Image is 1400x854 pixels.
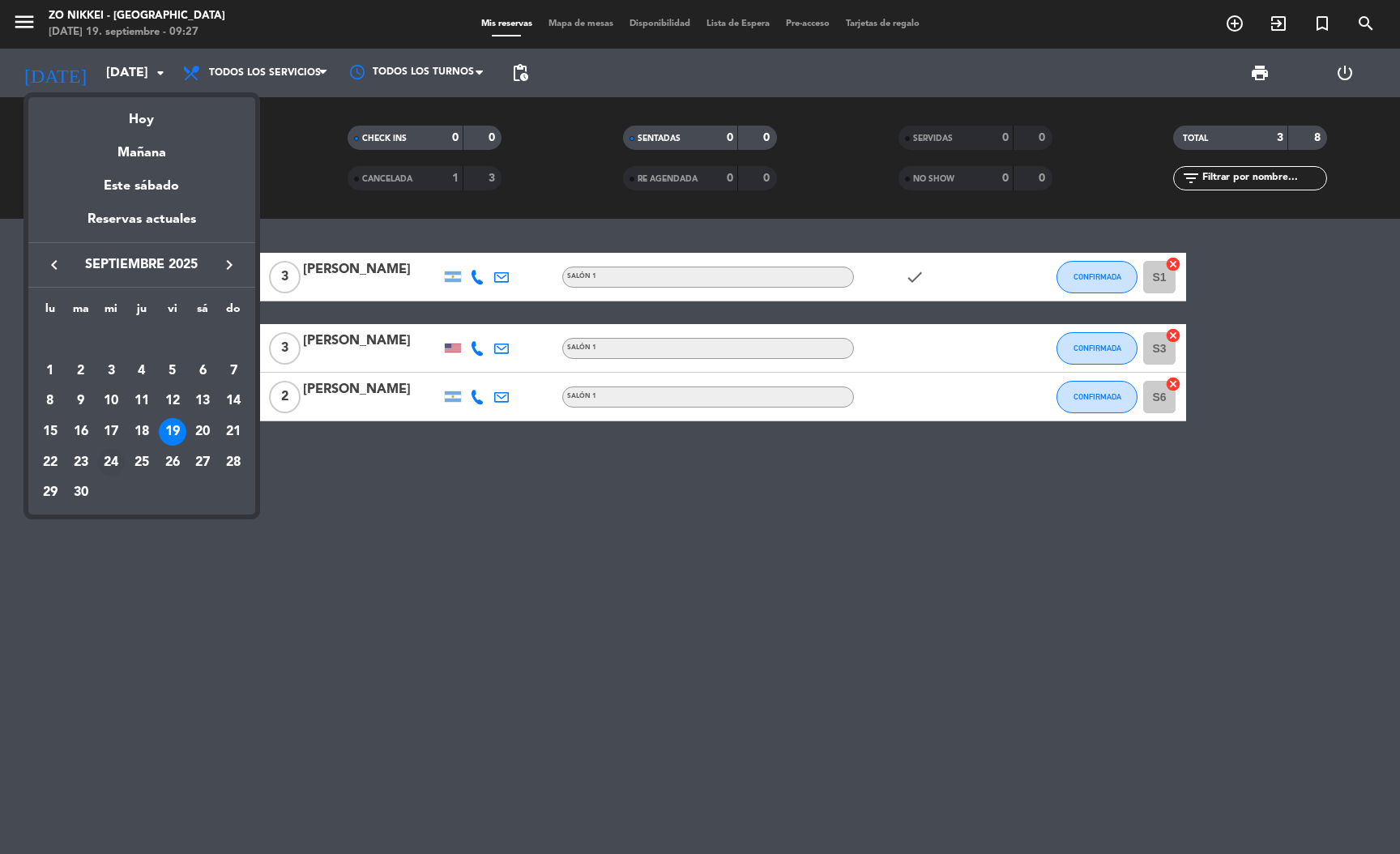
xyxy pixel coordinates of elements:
[36,449,64,476] div: 22
[126,416,157,447] td: 18 de septiembre de 2025
[126,300,157,325] th: jueves
[36,387,64,415] div: 8
[35,447,66,478] td: 22 de septiembre de 2025
[220,418,247,446] div: 21
[66,300,96,325] th: martes
[159,387,186,415] div: 12
[67,387,95,415] div: 9
[97,449,125,476] div: 24
[36,418,64,446] div: 15
[36,357,64,385] div: 1
[189,387,216,415] div: 13
[40,254,69,275] button: keyboard_arrow_left
[28,164,255,209] div: Este sábado
[35,386,66,416] td: 8 de septiembre de 2025
[66,478,96,509] td: 30 de septiembre de 2025
[157,300,188,325] th: viernes
[128,418,156,446] div: 18
[220,357,247,385] div: 7
[66,386,96,416] td: 9 de septiembre de 2025
[97,387,125,415] div: 10
[157,447,188,478] td: 26 de septiembre de 2025
[218,416,249,447] td: 21 de septiembre de 2025
[66,416,96,447] td: 16 de septiembre de 2025
[35,325,249,356] td: SEP.
[218,447,249,478] td: 28 de septiembre de 2025
[188,447,219,478] td: 27 de septiembre de 2025
[67,449,95,476] div: 23
[28,209,255,242] div: Reservas actuales
[215,254,244,275] button: keyboard_arrow_right
[188,386,219,416] td: 13 de septiembre de 2025
[189,449,216,476] div: 27
[67,479,95,506] div: 30
[126,386,157,416] td: 11 de septiembre de 2025
[35,416,66,447] td: 15 de septiembre de 2025
[36,479,64,506] div: 29
[96,447,126,478] td: 24 de septiembre de 2025
[159,449,186,476] div: 26
[67,418,95,446] div: 16
[28,130,255,164] div: Mañana
[188,300,219,325] th: sábado
[218,386,249,416] td: 14 de septiembre de 2025
[220,449,247,476] div: 28
[97,357,125,385] div: 3
[35,478,66,509] td: 29 de septiembre de 2025
[128,387,156,415] div: 11
[126,447,157,478] td: 25 de septiembre de 2025
[159,357,186,385] div: 5
[69,254,215,275] span: septiembre 2025
[28,97,255,130] div: Hoy
[218,356,249,386] td: 7 de septiembre de 2025
[97,418,125,446] div: 17
[220,255,239,275] i: keyboard_arrow_right
[66,356,96,386] td: 2 de septiembre de 2025
[220,387,247,415] div: 14
[128,357,156,385] div: 4
[96,300,126,325] th: miércoles
[66,447,96,478] td: 23 de septiembre de 2025
[188,416,219,447] td: 20 de septiembre de 2025
[157,356,188,386] td: 5 de septiembre de 2025
[189,357,216,385] div: 6
[218,300,249,325] th: domingo
[35,356,66,386] td: 1 de septiembre de 2025
[189,418,216,446] div: 20
[67,357,95,385] div: 2
[157,386,188,416] td: 12 de septiembre de 2025
[188,356,219,386] td: 6 de septiembre de 2025
[96,356,126,386] td: 3 de septiembre de 2025
[126,356,157,386] td: 4 de septiembre de 2025
[96,416,126,447] td: 17 de septiembre de 2025
[96,386,126,416] td: 10 de septiembre de 2025
[159,418,186,446] div: 19
[35,300,66,325] th: lunes
[128,449,156,476] div: 25
[45,255,64,275] i: keyboard_arrow_left
[157,416,188,447] td: 19 de septiembre de 2025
